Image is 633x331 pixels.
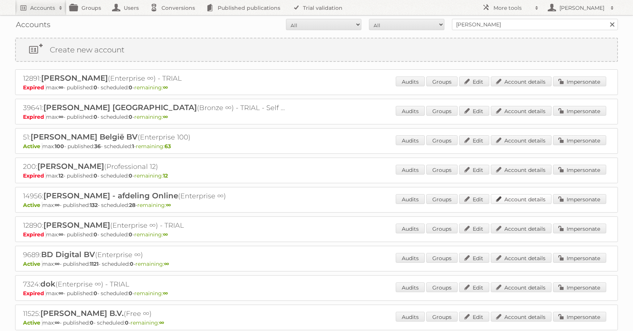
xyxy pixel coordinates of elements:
strong: 1 [132,143,134,150]
h2: 14956: (Enterprise ∞) [23,191,287,201]
a: Groups [426,135,458,145]
a: Groups [426,253,458,263]
strong: ∞ [55,202,60,208]
a: Groups [426,224,458,233]
strong: ∞ [166,202,171,208]
a: Account details [491,135,552,145]
a: Audits [396,253,425,263]
p: max: - published: - scheduled: - [23,261,610,267]
a: Audits [396,194,425,204]
span: remaining: [136,143,171,150]
span: [PERSON_NAME] [37,162,104,171]
span: [PERSON_NAME] België BV [31,132,138,141]
h2: More tools [493,4,531,12]
a: Account details [491,77,552,86]
strong: ∞ [55,261,60,267]
a: Impersonate [553,224,606,233]
a: Audits [396,165,425,175]
strong: 0 [90,319,94,326]
p: max: - published: - scheduled: - [23,319,610,326]
a: Account details [491,253,552,263]
span: Active [23,202,42,208]
a: Edit [459,106,489,116]
a: Impersonate [553,282,606,292]
strong: 0 [129,172,132,179]
p: max: - published: - scheduled: - [23,143,610,150]
p: max: - published: - scheduled: - [23,113,610,120]
h2: 200: (Professional 12) [23,162,287,172]
strong: ∞ [159,319,164,326]
strong: 0 [94,172,97,179]
a: Groups [426,312,458,322]
strong: ∞ [58,84,63,91]
strong: 132 [90,202,98,208]
a: Account details [491,224,552,233]
span: remaining: [134,290,168,297]
strong: 12 [58,172,63,179]
strong: 63 [164,143,171,150]
strong: 100 [55,143,64,150]
strong: ∞ [58,231,63,238]
a: Audits [396,135,425,145]
a: Edit [459,253,489,263]
strong: 0 [94,231,97,238]
h2: 12891: (Enterprise ∞) - TRIAL [23,74,287,83]
p: max: - published: - scheduled: - [23,290,610,297]
span: remaining: [134,231,168,238]
a: Groups [426,106,458,116]
span: BD Digital BV [41,250,95,259]
a: Edit [459,312,489,322]
strong: ∞ [163,84,168,91]
strong: 0 [129,290,132,297]
a: Audits [396,106,425,116]
a: Impersonate [553,312,606,322]
span: remaining: [134,172,168,179]
h2: 39641: (Bronze ∞) - TRIAL - Self Service [23,103,287,113]
span: [PERSON_NAME] [41,74,108,83]
a: Account details [491,106,552,116]
span: Active [23,319,42,326]
a: Impersonate [553,106,606,116]
a: Impersonate [553,135,606,145]
span: [PERSON_NAME] B.V. [40,309,124,318]
h2: 11525: (Free ∞) [23,309,287,319]
strong: ∞ [163,113,168,120]
p: max: - published: - scheduled: - [23,231,610,238]
strong: 0 [94,113,97,120]
a: Edit [459,224,489,233]
span: remaining: [134,113,168,120]
h2: 9689: (Enterprise ∞) [23,250,287,260]
strong: ∞ [58,290,63,297]
a: Audits [396,224,425,233]
a: Groups [426,165,458,175]
a: Groups [426,282,458,292]
h2: [PERSON_NAME] [558,4,607,12]
span: Expired [23,172,46,179]
strong: 0 [94,84,97,91]
a: Edit [459,165,489,175]
span: Expired [23,231,46,238]
strong: 0 [125,319,129,326]
a: Account details [491,165,552,175]
strong: ∞ [163,231,168,238]
a: Edit [459,77,489,86]
a: Impersonate [553,77,606,86]
a: Groups [426,77,458,86]
span: Expired [23,290,46,297]
strong: ∞ [164,261,169,267]
a: Account details [491,194,552,204]
h2: Accounts [30,4,55,12]
span: [PERSON_NAME] [43,221,110,230]
span: Expired [23,113,46,120]
a: Account details [491,282,552,292]
span: remaining: [134,84,168,91]
span: remaining: [137,202,171,208]
span: Expired [23,84,46,91]
h2: 7324: (Enterprise ∞) - TRIAL [23,279,287,289]
strong: ∞ [58,113,63,120]
a: Create new account [16,38,617,61]
strong: 12 [163,172,168,179]
a: Audits [396,282,425,292]
strong: ∞ [163,290,168,297]
a: Edit [459,194,489,204]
